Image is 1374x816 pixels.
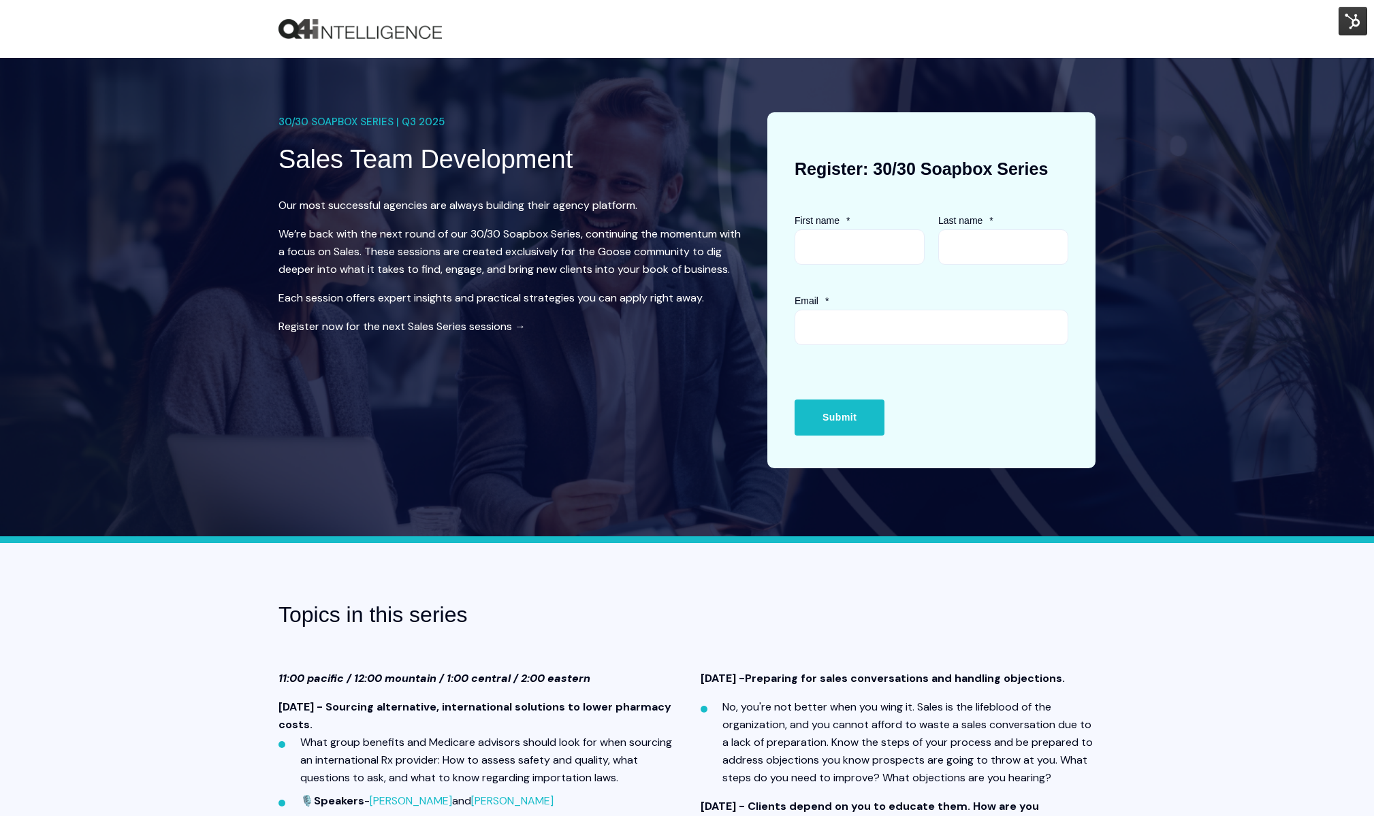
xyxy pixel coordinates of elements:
li: 🎙️ - and [300,792,673,810]
img: Q4intelligence, LLC logo [278,19,442,39]
a: [PERSON_NAME] [471,794,554,808]
span: Email [795,295,818,306]
p: Our most successful agencies are always building their agency platform. [278,197,746,214]
p: We’re back with the next round of our 30/30 Soapbox Series, continuing the momentum with a focus ... [278,225,746,278]
strong: Speakers [314,794,364,808]
p: Register now for the next Sales Series sessions → [278,318,746,336]
a: [PERSON_NAME] [370,794,452,808]
span: Preparing for sales conversations and handling objections. [745,671,1065,685]
strong: [DATE] - [701,671,745,685]
li: No, you're not better when you wing it. Sales is the lifeblood of the organization, and you canno... [722,698,1096,787]
img: HubSpot Tools Menu Toggle [1339,7,1367,35]
span: Last name [938,215,982,226]
strong: [DATE] - Sourcing alternative, international solutions to lower pharmacy costs. [278,700,671,732]
h3: Register: 30/30 Soapbox Series [795,140,1068,198]
span: 30/30 SOAPBOX SERIES | Q3 2025 [278,112,445,132]
input: Submit [795,399,884,435]
h3: Topics in this series [278,598,735,632]
span: First name [795,215,840,226]
h1: Sales Team Development [278,142,735,176]
li: What group benefits and Medicare advisors should look for when sourcing an international Rx provi... [300,734,673,787]
p: Each session offers expert insights and practical strategies you can apply right away. [278,289,746,307]
strong: 11:00 pacific / 12:00 mountain / 1:00 central / 2:00 eastern [278,671,590,685]
a: Back to Home [278,19,442,39]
